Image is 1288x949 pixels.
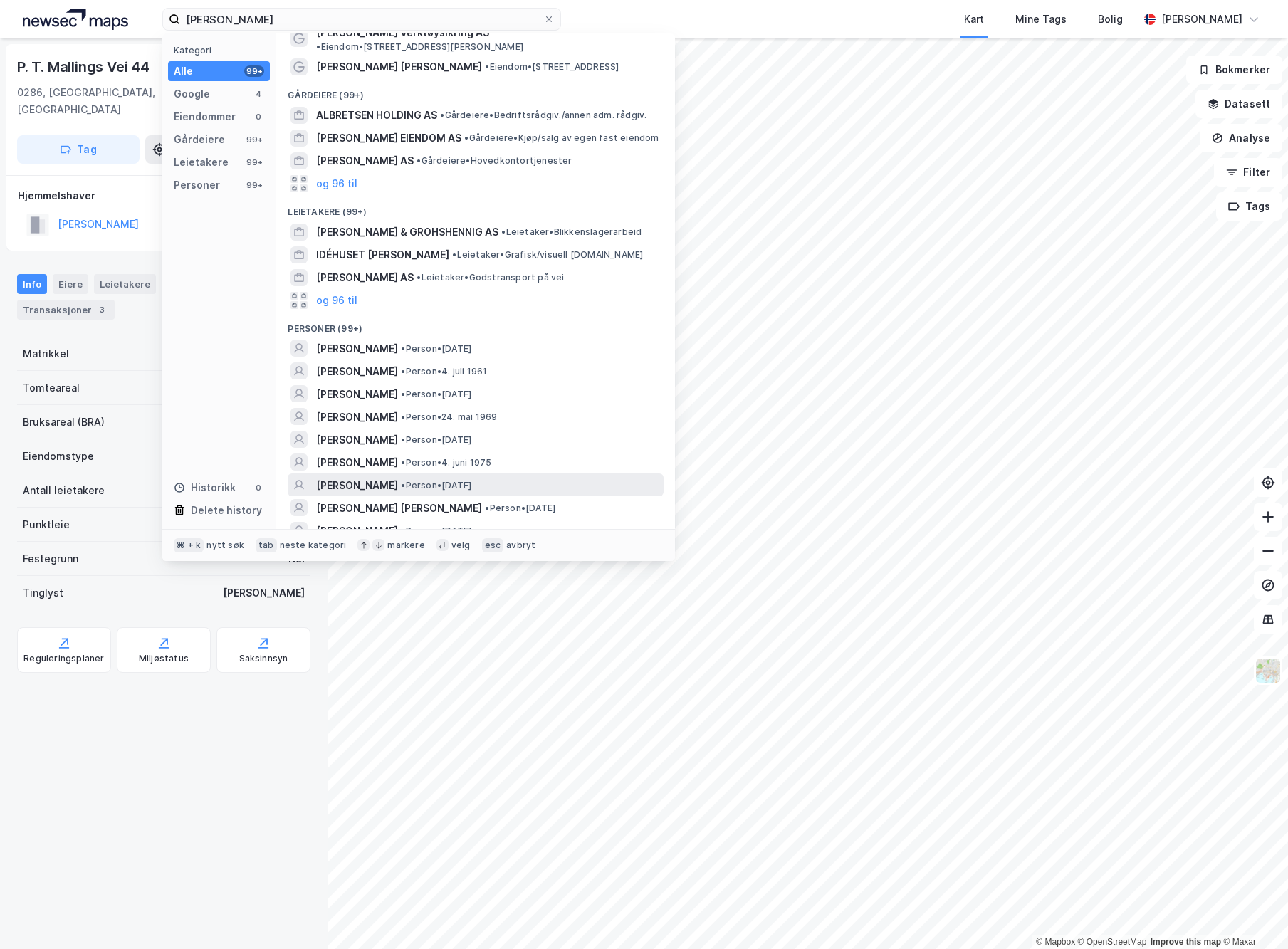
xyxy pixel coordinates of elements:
[451,540,471,551] div: velg
[401,525,471,537] span: Person • [DATE]
[139,653,189,664] div: Miljøstatus
[174,131,225,148] div: Gårdeiere
[401,457,491,468] span: Person • 4. juni 1975
[401,434,405,445] span: •
[401,434,471,446] span: Person • [DATE]
[501,226,506,237] span: •
[223,584,305,602] div: [PERSON_NAME]
[17,84,202,118] div: 0286, [GEOGRAPHIC_DATA], [GEOGRAPHIC_DATA]
[964,11,984,28] div: Kart
[23,9,128,30] img: logo.a4113a55bc3d86da70a041830d287a7e.svg
[316,386,398,403] span: [PERSON_NAME]
[162,274,215,294] div: Datasett
[1151,937,1221,947] a: Improve this map
[401,366,405,377] span: •
[387,540,424,551] div: markere
[1216,192,1282,221] button: Tags
[401,389,405,399] span: •
[452,249,456,260] span: •
[17,135,140,164] button: Tag
[464,132,468,143] span: •
[276,78,675,104] div: Gårdeiere (99+)
[316,152,414,169] span: [PERSON_NAME] AS
[401,480,471,491] span: Person • [DATE]
[17,274,47,294] div: Info
[401,366,487,377] span: Person • 4. juli 1961
[485,61,619,73] span: Eiendom • [STREET_ADDRESS]
[316,477,398,494] span: [PERSON_NAME]
[253,88,264,100] div: 4
[239,653,288,664] div: Saksinnsyn
[440,110,646,121] span: Gårdeiere • Bedriftsrådgiv./annen adm. rådgiv.
[18,187,310,204] div: Hjemmelshaver
[23,653,104,664] div: Reguleringsplaner
[401,525,405,536] span: •
[417,155,572,167] span: Gårdeiere • Hovedkontortjenester
[23,345,69,362] div: Matrikkel
[95,303,109,317] div: 3
[401,343,471,355] span: Person • [DATE]
[174,154,229,171] div: Leietakere
[417,155,421,166] span: •
[485,503,489,513] span: •
[440,110,444,120] span: •
[244,179,264,191] div: 99+
[316,292,357,309] button: og 96 til
[417,272,564,283] span: Leietaker • Godstransport på vei
[401,389,471,400] span: Person • [DATE]
[174,538,204,552] div: ⌘ + k
[174,108,236,125] div: Eiendommer
[316,41,320,52] span: •
[1015,11,1067,28] div: Mine Tags
[17,300,115,320] div: Transaksjoner
[316,500,482,517] span: [PERSON_NAME] [PERSON_NAME]
[401,457,405,468] span: •
[206,540,244,551] div: nytt søk
[23,516,70,533] div: Punktleie
[280,540,347,551] div: neste kategori
[23,482,105,499] div: Antall leietakere
[256,538,277,552] div: tab
[464,132,659,144] span: Gårdeiere • Kjøp/salg av egen fast eiendom
[23,550,78,567] div: Festegrunn
[316,224,498,241] span: [PERSON_NAME] & GROHSHENNIG AS
[276,312,675,337] div: Personer (99+)
[1200,124,1282,152] button: Analyse
[501,226,642,238] span: Leietaker • Blikkenslagerarbeid
[1186,56,1282,84] button: Bokmerker
[174,85,210,103] div: Google
[1214,158,1282,187] button: Filter
[23,448,94,465] div: Eiendomstype
[244,157,264,168] div: 99+
[94,274,156,294] div: Leietakere
[316,58,482,75] span: [PERSON_NAME] [PERSON_NAME]
[174,45,270,56] div: Kategori
[174,63,193,80] div: Alle
[23,414,105,431] div: Bruksareal (BRA)
[316,431,398,449] span: [PERSON_NAME]
[1161,11,1242,28] div: [PERSON_NAME]
[244,65,264,77] div: 99+
[316,409,398,426] span: [PERSON_NAME]
[485,61,489,72] span: •
[1036,937,1075,947] a: Mapbox
[506,540,535,551] div: avbryt
[174,177,220,194] div: Personer
[316,130,461,147] span: [PERSON_NAME] EIENDOM AS
[1098,11,1123,28] div: Bolig
[276,195,675,221] div: Leietakere (99+)
[191,502,262,519] div: Delete history
[316,454,398,471] span: [PERSON_NAME]
[401,480,405,491] span: •
[452,249,643,261] span: Leietaker • Grafisk/visuell [DOMAIN_NAME]
[485,503,555,514] span: Person • [DATE]
[1217,881,1288,949] div: Kontrollprogram for chat
[23,379,80,397] div: Tomteareal
[23,584,63,602] div: Tinglyst
[316,41,523,53] span: Eiendom • [STREET_ADDRESS][PERSON_NAME]
[316,269,414,286] span: [PERSON_NAME] AS
[1195,90,1282,118] button: Datasett
[316,246,449,263] span: IDÉHUSET [PERSON_NAME]
[482,538,504,552] div: esc
[1255,657,1282,684] img: Z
